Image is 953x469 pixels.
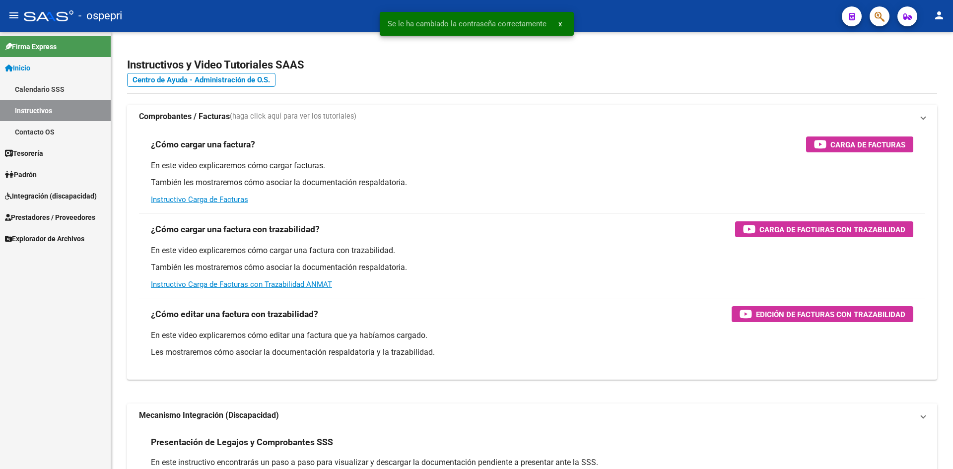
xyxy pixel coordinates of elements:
[558,19,562,28] span: x
[127,73,275,87] a: Centro de Ayuda - Administración de O.S.
[151,137,255,151] h3: ¿Cómo cargar una factura?
[933,9,945,21] mat-icon: person
[151,280,332,289] a: Instructivo Carga de Facturas con Trazabilidad ANMAT
[5,41,57,52] span: Firma Express
[151,307,318,321] h3: ¿Cómo editar una factura con trazabilidad?
[759,223,905,236] span: Carga de Facturas con Trazabilidad
[151,222,320,236] h3: ¿Cómo cargar una factura con trazabilidad?
[756,308,905,321] span: Edición de Facturas con Trazabilidad
[5,169,37,180] span: Padrón
[5,191,97,201] span: Integración (discapacidad)
[151,177,913,188] p: También les mostraremos cómo asociar la documentación respaldatoria.
[388,19,546,29] span: Se le ha cambiado la contraseña correctamente
[919,435,943,459] iframe: Intercom live chat
[139,111,230,122] strong: Comprobantes / Facturas
[830,138,905,151] span: Carga de Facturas
[151,435,333,449] h3: Presentación de Legajos y Comprobantes SSS
[78,5,122,27] span: - ospepri
[139,410,279,421] strong: Mecanismo Integración (Discapacidad)
[151,245,913,256] p: En este video explicaremos cómo cargar una factura con trazabilidad.
[735,221,913,237] button: Carga de Facturas con Trazabilidad
[5,212,95,223] span: Prestadores / Proveedores
[127,56,937,74] h2: Instructivos y Video Tutoriales SAAS
[151,262,913,273] p: También les mostraremos cómo asociar la documentación respaldatoria.
[5,148,43,159] span: Tesorería
[550,15,570,33] button: x
[732,306,913,322] button: Edición de Facturas con Trazabilidad
[5,63,30,73] span: Inicio
[806,136,913,152] button: Carga de Facturas
[127,105,937,129] mat-expansion-panel-header: Comprobantes / Facturas(haga click aquí para ver los tutoriales)
[8,9,20,21] mat-icon: menu
[151,195,248,204] a: Instructivo Carga de Facturas
[151,347,913,358] p: Les mostraremos cómo asociar la documentación respaldatoria y la trazabilidad.
[230,111,356,122] span: (haga click aquí para ver los tutoriales)
[127,129,937,380] div: Comprobantes / Facturas(haga click aquí para ver los tutoriales)
[151,330,913,341] p: En este video explicaremos cómo editar una factura que ya habíamos cargado.
[151,457,913,468] p: En este instructivo encontrarás un paso a paso para visualizar y descargar la documentación pendi...
[151,160,913,171] p: En este video explicaremos cómo cargar facturas.
[127,403,937,427] mat-expansion-panel-header: Mecanismo Integración (Discapacidad)
[5,233,84,244] span: Explorador de Archivos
